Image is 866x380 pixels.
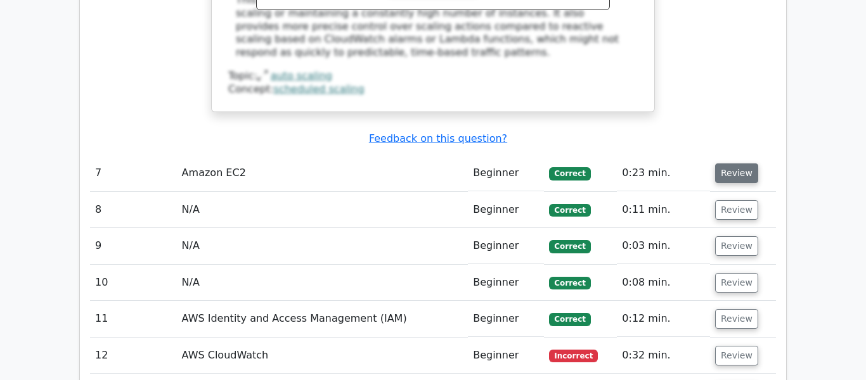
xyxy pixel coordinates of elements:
[617,338,710,374] td: 0:32 min.
[228,83,638,96] div: Concept:
[617,155,710,191] td: 0:23 min.
[177,265,469,301] td: N/A
[549,313,590,326] span: Correct
[177,228,469,264] td: N/A
[468,192,544,228] td: Beginner
[468,301,544,337] td: Beginner
[549,350,598,362] span: Incorrect
[271,70,332,82] a: auto scaling
[715,309,758,329] button: Review
[369,132,507,144] a: Feedback on this question?
[468,338,544,374] td: Beginner
[617,301,710,337] td: 0:12 min.
[90,338,177,374] td: 12
[90,192,177,228] td: 8
[90,228,177,264] td: 9
[90,265,177,301] td: 10
[177,155,469,191] td: Amazon EC2
[228,70,638,83] div: Topic:
[177,338,469,374] td: AWS CloudWatch
[549,167,590,180] span: Correct
[549,240,590,253] span: Correct
[177,192,469,228] td: N/A
[468,155,544,191] td: Beginner
[617,228,710,264] td: 0:03 min.
[617,265,710,301] td: 0:08 min.
[90,155,177,191] td: 7
[715,163,758,183] button: Review
[715,273,758,293] button: Review
[549,204,590,217] span: Correct
[274,83,365,95] a: scheduled scaling
[549,277,590,289] span: Correct
[468,265,544,301] td: Beginner
[617,192,710,228] td: 0:11 min.
[715,236,758,256] button: Review
[715,200,758,220] button: Review
[468,228,544,264] td: Beginner
[177,301,469,337] td: AWS Identity and Access Management (IAM)
[715,346,758,365] button: Review
[90,301,177,337] td: 11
